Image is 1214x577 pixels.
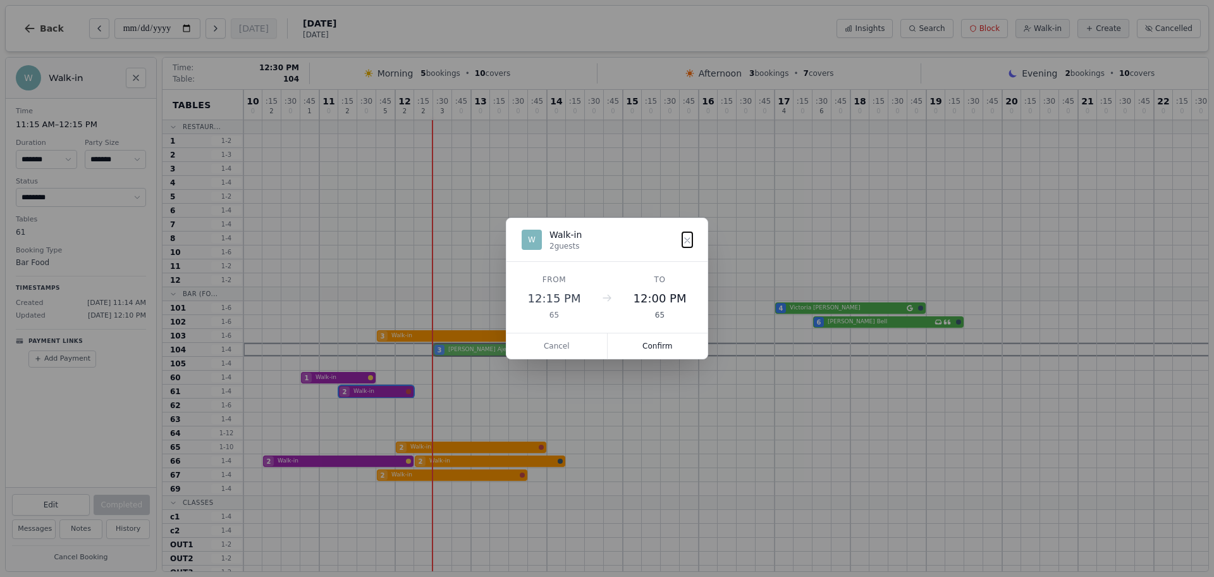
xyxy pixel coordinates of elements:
[522,310,587,320] div: 65
[549,228,582,241] div: Walk-in
[627,310,692,320] div: 65
[506,333,608,359] button: Cancel
[522,275,587,285] div: From
[627,275,692,285] div: To
[549,241,582,251] div: 2 guests
[608,333,708,359] button: Confirm
[522,230,542,250] div: W
[522,290,587,307] div: 12:15 PM
[627,290,692,307] div: 12:00 PM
